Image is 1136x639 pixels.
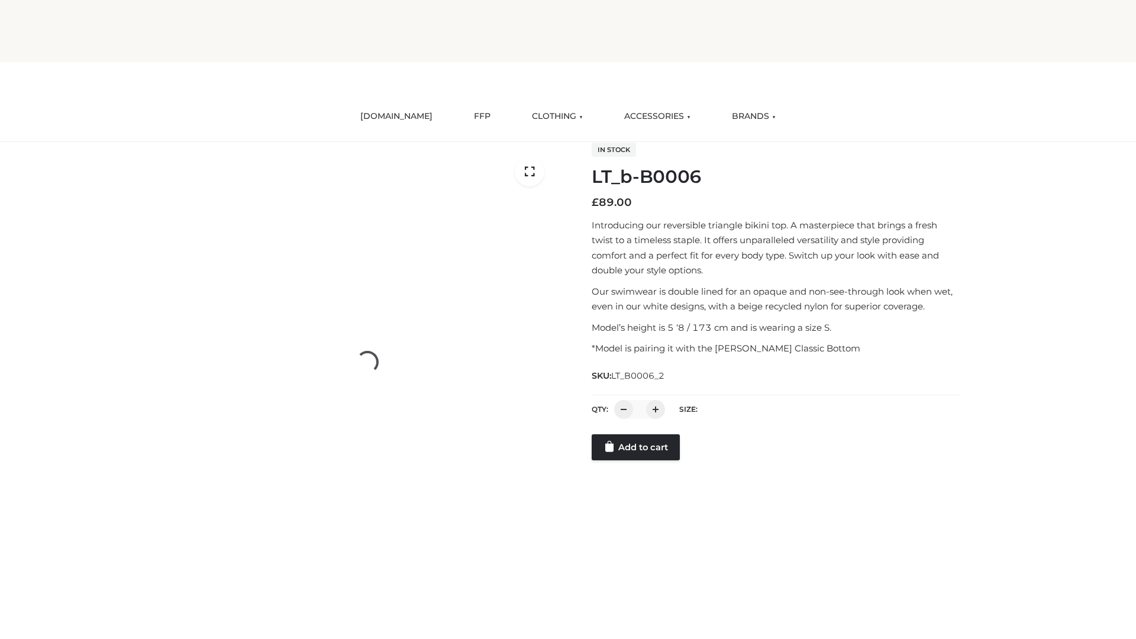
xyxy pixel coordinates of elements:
a: FFP [465,104,499,130]
span: £ [592,196,599,209]
p: Our swimwear is double lined for an opaque and non-see-through look when wet, even in our white d... [592,284,960,314]
p: *Model is pairing it with the [PERSON_NAME] Classic Bottom [592,341,960,356]
a: ACCESSORIES [615,104,699,130]
span: LT_B0006_2 [611,370,664,381]
a: BRANDS [723,104,785,130]
p: Introducing our reversible triangle bikini top. A masterpiece that brings a fresh twist to a time... [592,218,960,278]
bdi: 89.00 [592,196,632,209]
label: QTY: [592,405,608,414]
h1: LT_b-B0006 [592,166,960,188]
span: SKU: [592,369,666,383]
a: [DOMAIN_NAME] [351,104,441,130]
a: Add to cart [592,434,680,460]
span: In stock [592,143,636,157]
a: CLOTHING [523,104,592,130]
p: Model’s height is 5 ‘8 / 173 cm and is wearing a size S. [592,320,960,335]
label: Size: [679,405,698,414]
